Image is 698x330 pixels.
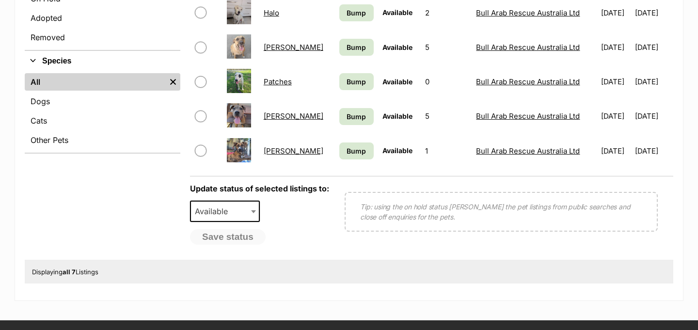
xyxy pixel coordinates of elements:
a: [PERSON_NAME] [264,111,323,121]
td: [DATE] [635,65,672,98]
a: Adopted [25,9,180,27]
a: Bump [339,39,374,56]
p: Tip: using the on hold status [PERSON_NAME] the pet listings from public searches and close off e... [360,202,642,222]
a: Halo [264,8,279,17]
span: Available [382,146,412,155]
button: Species [25,55,180,67]
img: Patches [227,69,251,93]
a: [PERSON_NAME] [264,146,323,156]
td: [DATE] [635,134,672,168]
a: Bump [339,142,374,159]
a: Patches [264,77,292,86]
strong: all 7 [63,268,76,276]
td: 1 [421,134,471,168]
a: Bump [339,108,374,125]
span: Displaying Listings [32,268,98,276]
td: [DATE] [597,134,635,168]
span: Available [382,8,412,16]
span: Bump [347,146,366,156]
span: Bump [347,42,366,52]
a: Bull Arab Rescue Australia Ltd [476,111,580,121]
span: Available [382,43,412,51]
td: [DATE] [597,31,635,64]
a: Bull Arab Rescue Australia Ltd [476,43,580,52]
a: Bull Arab Rescue Australia Ltd [476,8,580,17]
div: Species [25,71,180,153]
td: 0 [421,65,471,98]
a: Removed [25,29,180,46]
a: Cats [25,112,180,129]
a: Bump [339,73,374,90]
td: 5 [421,99,471,133]
td: [DATE] [635,99,672,133]
span: Bump [347,77,366,87]
label: Update status of selected listings to: [190,184,329,193]
td: [DATE] [597,65,635,98]
a: Other Pets [25,131,180,149]
a: All [25,73,166,91]
a: Bull Arab Rescue Australia Ltd [476,146,580,156]
span: Available [382,112,412,120]
button: Save status [190,229,266,245]
span: Bump [347,111,366,122]
td: 5 [421,31,471,64]
a: [PERSON_NAME] [264,43,323,52]
td: [DATE] [597,99,635,133]
a: Bull Arab Rescue Australia Ltd [476,77,580,86]
span: Available [191,204,238,218]
span: Bump [347,8,366,18]
a: Bump [339,4,374,21]
a: Remove filter [166,73,180,91]
span: Available [190,201,260,222]
span: Available [382,78,412,86]
a: Dogs [25,93,180,110]
img: Marley [227,34,251,59]
td: [DATE] [635,31,672,64]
